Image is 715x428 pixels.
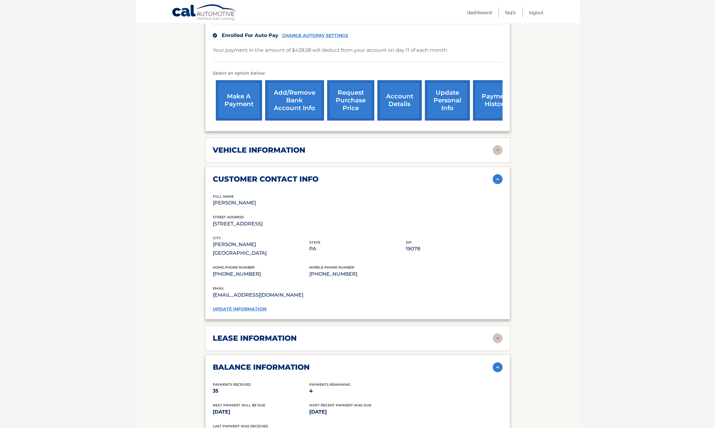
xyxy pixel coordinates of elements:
[213,194,234,199] span: full name
[213,240,309,257] p: [PERSON_NAME][GEOGRAPHIC_DATA]
[213,265,255,270] span: home phone number
[467,7,492,18] a: Dashboard
[213,146,305,155] h2: vehicle information
[493,174,503,184] img: accordion-active.svg
[505,7,516,18] a: FAQ's
[473,80,519,121] a: payment history
[309,265,354,270] span: mobile phone number
[213,403,265,407] span: Next Payment will be due
[213,220,309,228] p: [STREET_ADDRESS]
[222,32,278,38] span: Enrolled For Auto Pay
[213,70,503,77] p: Select an option below:
[309,408,406,416] p: [DATE]
[213,236,221,240] span: city
[265,80,324,121] a: Add/Remove bank account info
[493,362,503,372] img: accordion-active.svg
[377,80,422,121] a: account details
[213,334,297,343] h2: lease information
[213,270,309,278] p: [PHONE_NUMBER]
[213,175,318,184] h2: customer contact info
[309,403,371,407] span: Most Recent Payment Was Due
[406,240,412,245] span: zip
[213,199,309,207] p: [PERSON_NAME]
[309,382,351,387] span: Payments Remaining
[425,80,470,121] a: update personal info
[529,7,544,18] a: Logout
[216,80,262,121] a: make a payment
[213,408,309,416] p: [DATE]
[213,286,224,290] span: email
[327,80,374,121] a: request purchase price
[172,4,236,22] a: Cal Automotive
[493,333,503,343] img: accordion-rest.svg
[493,145,503,155] img: accordion-rest.svg
[213,291,358,299] p: [EMAIL_ADDRESS][DOMAIN_NAME]
[309,270,406,278] p: [PHONE_NUMBER]
[213,215,244,219] span: street address
[309,240,320,245] span: state
[309,387,406,395] p: 4
[213,33,217,38] img: check.svg
[213,363,310,372] h2: balance information
[213,382,251,387] span: Payments Received
[213,387,309,395] p: 35
[309,245,406,253] p: PA
[213,306,266,312] a: update information
[213,46,448,55] p: Your payment in the amount of $428.58 will deduct from your account on day 11 of each month.
[282,33,348,38] a: CHANGE AUTOPAY SETTINGS
[406,245,502,253] p: 19078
